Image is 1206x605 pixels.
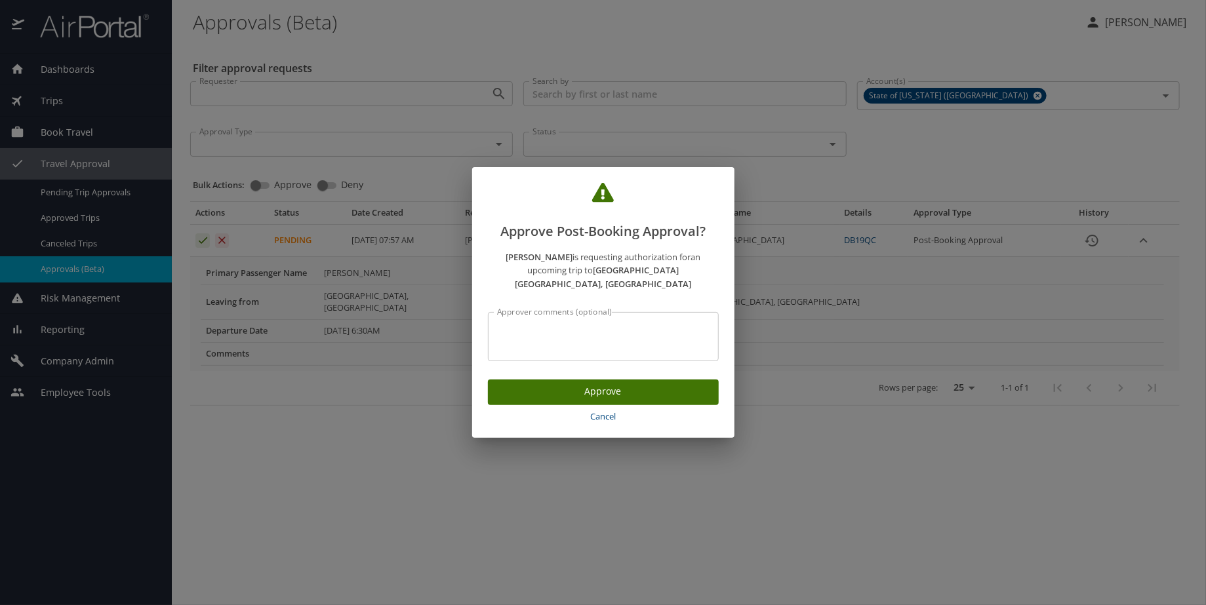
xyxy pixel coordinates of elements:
[493,409,714,424] span: Cancel
[498,383,708,400] span: Approve
[488,250,719,291] p: is requesting authorization for an upcoming trip to
[515,264,691,290] strong: [GEOGRAPHIC_DATA] [GEOGRAPHIC_DATA], [GEOGRAPHIC_DATA]
[488,405,719,428] button: Cancel
[488,380,719,405] button: Approve
[488,183,719,242] h2: Approve Post-Booking Approval?
[506,251,573,263] strong: [PERSON_NAME]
